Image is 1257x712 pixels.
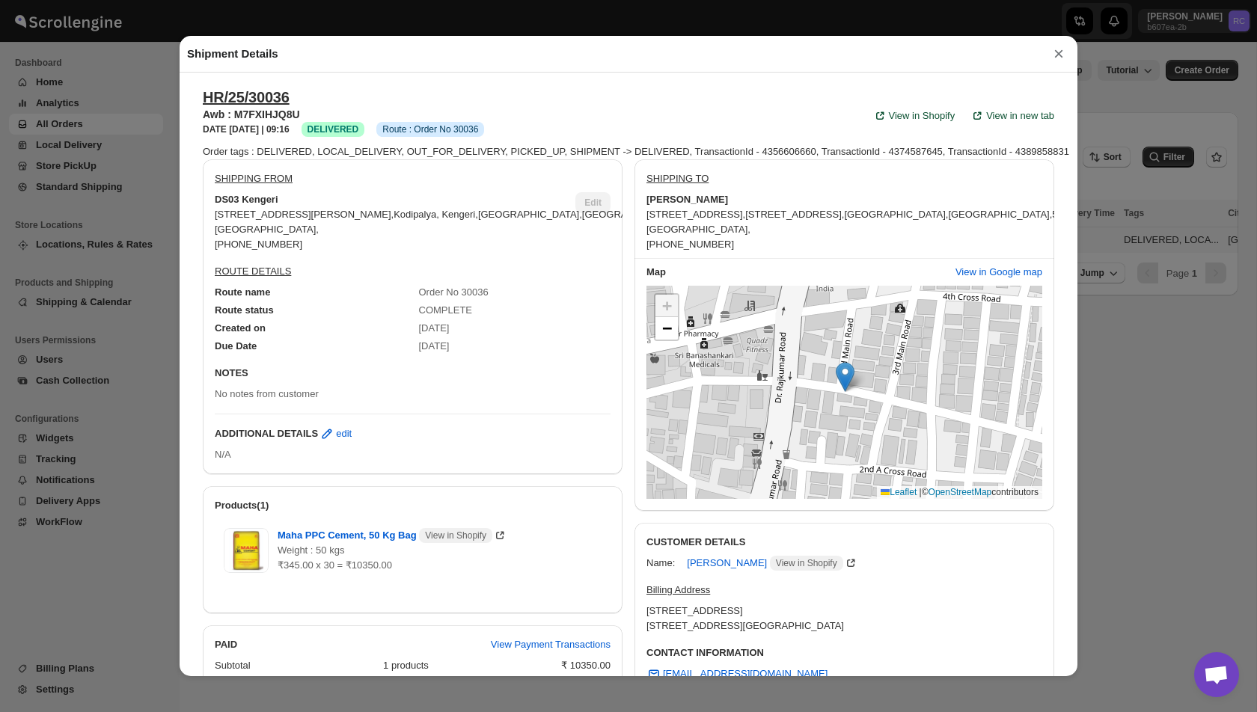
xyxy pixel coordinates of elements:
[655,295,678,317] a: Zoom in
[745,209,844,220] span: [STREET_ADDRESS] ,
[229,124,289,135] b: [DATE] | 09:16
[215,322,266,334] span: Created on
[215,304,274,316] span: Route status
[215,498,611,513] h2: Products(1)
[836,362,854,392] img: Marker
[646,535,1042,550] h3: CUSTOMER DETAILS
[687,556,842,571] span: [PERSON_NAME]
[646,173,709,184] u: SHIPPING TO
[278,559,392,571] span: ₹345.00 x 30 = ₹10350.00
[203,123,290,135] h3: DATE
[946,260,1051,284] button: View in Google map
[1194,652,1239,697] div: Open chat
[215,224,319,235] span: [GEOGRAPHIC_DATA] ,
[382,123,478,135] span: Route : Order No 30036
[336,426,352,441] span: edit
[889,108,955,123] span: View in Shopify
[655,317,678,340] a: Zoom out
[844,209,948,220] span: [GEOGRAPHIC_DATA] ,
[383,658,549,673] div: 1 products
[215,388,319,399] span: No notes from customer
[215,449,231,460] span: N/A
[478,209,582,220] span: [GEOGRAPHIC_DATA] ,
[203,88,290,106] button: HR/25/30036
[646,224,750,235] span: [GEOGRAPHIC_DATA] ,
[948,209,1052,220] span: [GEOGRAPHIC_DATA] ,
[215,367,248,378] b: NOTES
[646,266,666,277] b: Map
[561,658,611,673] div: ₹ 10350.00
[646,239,734,250] span: [PHONE_NUMBER]
[1052,209,1087,220] span: 560021 ,
[687,557,857,568] a: [PERSON_NAME] View in Shopify
[646,192,728,207] b: [PERSON_NAME]
[1047,43,1070,64] button: ×
[491,637,611,652] span: View Payment Transactions
[961,104,1063,128] button: View in new tab
[929,487,992,497] a: OpenStreetMap
[308,124,359,135] span: DELIVERED
[881,487,917,497] a: Leaflet
[187,46,278,61] h2: Shipment Details
[662,296,672,315] span: +
[646,645,1042,660] h3: CONTACT INFORMATION
[776,557,837,569] span: View in Shopify
[215,239,302,250] span: [PHONE_NUMBER]
[986,108,1054,123] span: View in new tab
[863,104,964,128] a: View in Shopify
[203,107,484,122] h3: Awb : M7FXIHJQ8U
[215,286,270,298] span: Route name
[278,544,344,556] span: Weight : 50 kgs
[877,486,1042,499] div: © contributors
[646,584,710,595] u: Billing Address
[394,209,478,220] span: Kodipalya, Kengeri ,
[215,340,257,352] span: Due Date
[203,144,1054,159] div: Order tags : DELIVERED, LOCAL_DELIVERY, OUT_FOR_DELIVERY, PICKED_UP, SHIPMENT -> DELIVERED, Trans...
[215,192,278,207] b: DS03 Kengeri
[215,209,394,220] span: [STREET_ADDRESS][PERSON_NAME] ,
[955,265,1042,280] span: View in Google map
[311,422,361,446] button: edit
[215,658,371,673] div: Subtotal
[646,604,844,633] div: [STREET_ADDRESS] [STREET_ADDRESS] [GEOGRAPHIC_DATA]
[646,209,745,220] span: [STREET_ADDRESS] ,
[215,426,318,441] b: ADDITIONAL DETAILS
[419,322,450,334] span: [DATE]
[215,637,237,652] h2: PAID
[646,556,675,571] div: Name:
[215,173,293,184] u: SHIPPING FROM
[278,530,507,541] a: Maha PPC Cement, 50 Kg Bag View in Shopify
[419,304,473,316] span: COMPLETE
[278,528,492,543] span: Maha PPC Cement, 50 Kg Bag
[663,666,828,681] span: [EMAIL_ADDRESS][DOMAIN_NAME]
[425,530,486,541] span: View in Shopify
[482,633,620,657] button: View Payment Transactions
[637,662,837,686] a: [EMAIL_ADDRESS][DOMAIN_NAME]
[419,340,450,352] span: [DATE]
[419,286,489,298] span: Order No 30036
[215,266,291,277] u: ROUTE DETAILS
[920,487,922,497] span: |
[662,319,672,337] span: −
